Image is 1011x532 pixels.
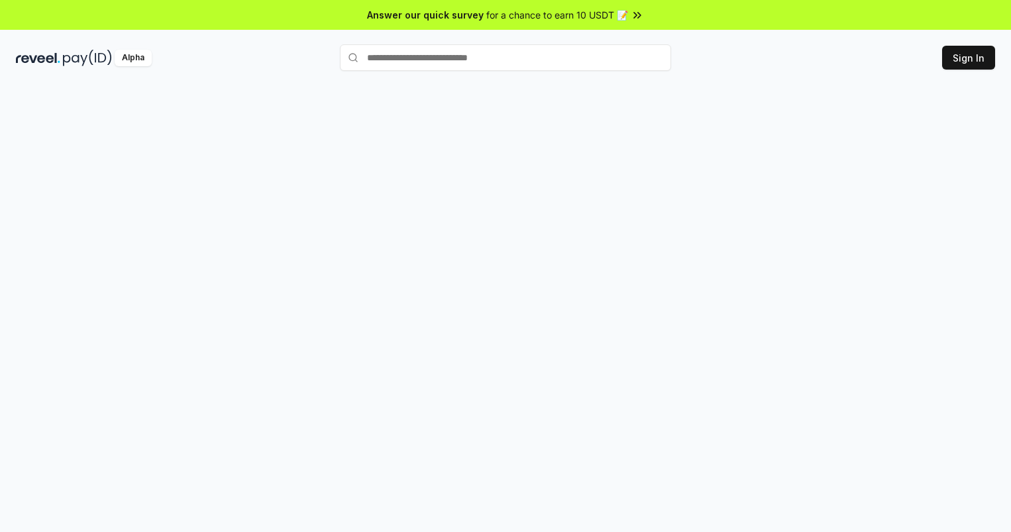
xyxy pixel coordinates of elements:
button: Sign In [942,46,995,70]
span: for a chance to earn 10 USDT 📝 [486,8,628,22]
img: reveel_dark [16,50,60,66]
span: Answer our quick survey [367,8,484,22]
div: Alpha [115,50,152,66]
img: pay_id [63,50,112,66]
